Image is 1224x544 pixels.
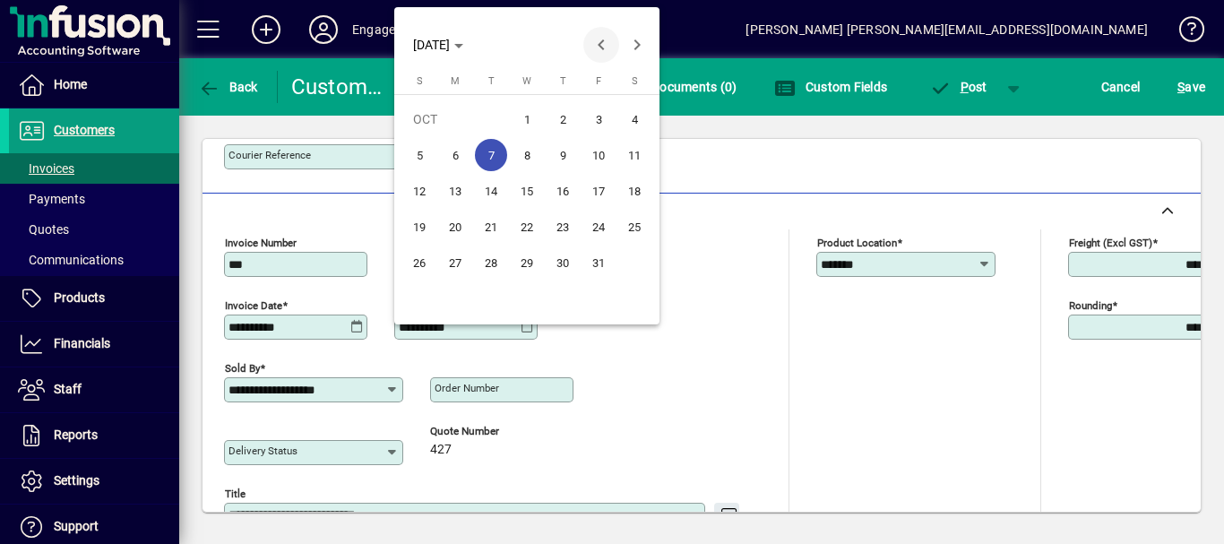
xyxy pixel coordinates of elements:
[545,209,581,245] button: Thu Oct 23 2025
[439,175,471,207] span: 13
[475,175,507,207] span: 14
[581,101,616,137] button: Fri Oct 03 2025
[582,139,615,171] span: 10
[545,245,581,281] button: Thu Oct 30 2025
[581,173,616,209] button: Fri Oct 17 2025
[473,209,509,245] button: Tue Oct 21 2025
[545,173,581,209] button: Thu Oct 16 2025
[437,245,473,281] button: Mon Oct 27 2025
[413,38,450,52] span: [DATE]
[616,101,652,137] button: Sat Oct 04 2025
[547,211,579,243] span: 23
[437,173,473,209] button: Mon Oct 13 2025
[437,137,473,173] button: Mon Oct 06 2025
[509,101,545,137] button: Wed Oct 01 2025
[560,75,566,87] span: T
[509,173,545,209] button: Wed Oct 15 2025
[509,209,545,245] button: Wed Oct 22 2025
[581,137,616,173] button: Fri Oct 10 2025
[511,211,543,243] span: 22
[522,75,531,87] span: W
[437,209,473,245] button: Mon Oct 20 2025
[403,246,435,279] span: 26
[509,245,545,281] button: Wed Oct 29 2025
[401,137,437,173] button: Sun Oct 05 2025
[475,139,507,171] span: 7
[439,211,471,243] span: 20
[511,246,543,279] span: 29
[511,139,543,171] span: 8
[473,245,509,281] button: Tue Oct 28 2025
[401,173,437,209] button: Sun Oct 12 2025
[511,175,543,207] span: 15
[401,209,437,245] button: Sun Oct 19 2025
[475,211,507,243] span: 21
[488,75,495,87] span: T
[403,211,435,243] span: 19
[451,75,460,87] span: M
[473,137,509,173] button: Tue Oct 07 2025
[511,103,543,135] span: 1
[545,137,581,173] button: Thu Oct 09 2025
[616,209,652,245] button: Sat Oct 25 2025
[401,101,509,137] td: OCT
[547,139,579,171] span: 9
[616,173,652,209] button: Sat Oct 18 2025
[582,103,615,135] span: 3
[616,137,652,173] button: Sat Oct 11 2025
[581,245,616,281] button: Fri Oct 31 2025
[632,75,638,87] span: S
[581,209,616,245] button: Fri Oct 24 2025
[401,245,437,281] button: Sun Oct 26 2025
[596,75,601,87] span: F
[473,173,509,209] button: Tue Oct 14 2025
[403,139,435,171] span: 5
[406,29,470,61] button: Choose month and year
[582,175,615,207] span: 17
[475,246,507,279] span: 28
[583,27,619,63] button: Previous month
[545,101,581,137] button: Thu Oct 02 2025
[509,137,545,173] button: Wed Oct 08 2025
[582,246,615,279] span: 31
[618,139,651,171] span: 11
[403,175,435,207] span: 12
[439,139,471,171] span: 6
[618,175,651,207] span: 18
[619,27,655,63] button: Next month
[417,75,423,87] span: S
[547,175,579,207] span: 16
[618,103,651,135] span: 4
[582,211,615,243] span: 24
[547,246,579,279] span: 30
[618,211,651,243] span: 25
[439,246,471,279] span: 27
[547,103,579,135] span: 2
